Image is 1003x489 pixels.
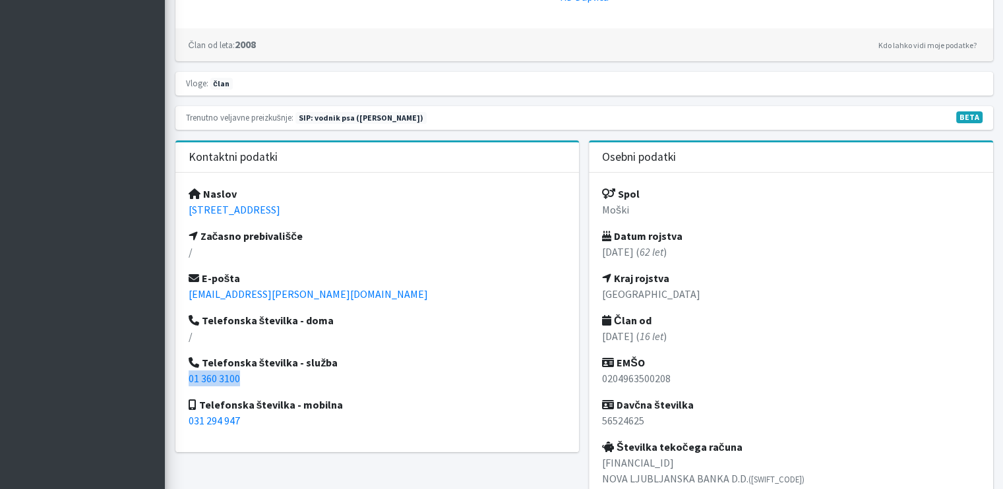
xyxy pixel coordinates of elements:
[189,328,566,344] p: /
[602,314,652,327] strong: Član od
[602,440,742,453] strong: Številka tekočega računa
[602,356,645,369] strong: EMŠO
[189,414,240,427] a: 031 294 947
[189,229,303,243] strong: Začasno prebivališče
[602,244,980,260] p: [DATE] ( )
[602,202,980,217] p: Moški
[189,203,280,216] a: [STREET_ADDRESS]
[189,314,334,327] strong: Telefonska številka - doma
[189,272,241,285] strong: E-pošta
[186,78,208,88] small: Vloge:
[189,372,240,385] a: 01 360 3100
[875,38,980,53] a: Kdo lahko vidi moje podatke?
[189,40,235,50] small: Član od leta:
[640,245,663,258] em: 62 let
[602,150,676,164] h3: Osebni podatki
[189,187,237,200] strong: Naslov
[186,112,293,123] small: Trenutno veljavne preizkušnje:
[602,398,694,411] strong: Davčna številka
[956,111,983,123] span: V fazi razvoja
[602,455,980,486] p: [FINANCIAL_ID] NOVA LJUBLJANSKA BANKA D.D.
[189,38,256,51] strong: 2008
[602,229,683,243] strong: Datum rojstva
[189,150,278,164] h3: Kontaktni podatki
[189,244,566,260] p: /
[640,330,663,343] em: 16 let
[602,328,980,344] p: [DATE] ( )
[189,356,338,369] strong: Telefonska številka - služba
[602,187,640,200] strong: Spol
[602,413,980,428] p: 56524625
[602,286,980,302] p: [GEOGRAPHIC_DATA]
[189,398,344,411] strong: Telefonska številka - mobilna
[189,287,428,301] a: [EMAIL_ADDRESS][PERSON_NAME][DOMAIN_NAME]
[602,370,980,386] p: 0204963500208
[602,272,669,285] strong: Kraj rojstva
[295,112,427,124] span: Naslednja preizkušnja: pomlad 2026
[210,78,233,90] span: član
[748,474,805,484] small: ([SWIFT_CODE])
